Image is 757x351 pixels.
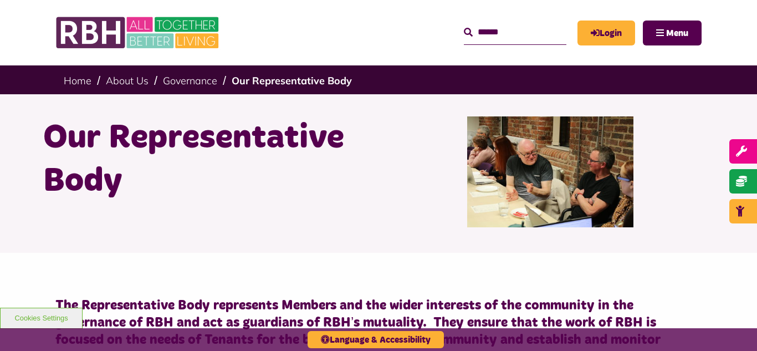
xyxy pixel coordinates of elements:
a: About Us [106,74,149,87]
h1: Our Representative Body [43,116,370,203]
img: Rep Body [467,116,633,227]
button: Language & Accessibility [308,331,444,348]
a: Our Representative Body [232,74,352,87]
iframe: Netcall Web Assistant for live chat [707,301,757,351]
span: Menu [666,29,688,38]
img: RBH [55,11,222,54]
a: MyRBH [577,21,635,45]
a: Governance [163,74,217,87]
button: Navigation [643,21,702,45]
a: Home [64,74,91,87]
